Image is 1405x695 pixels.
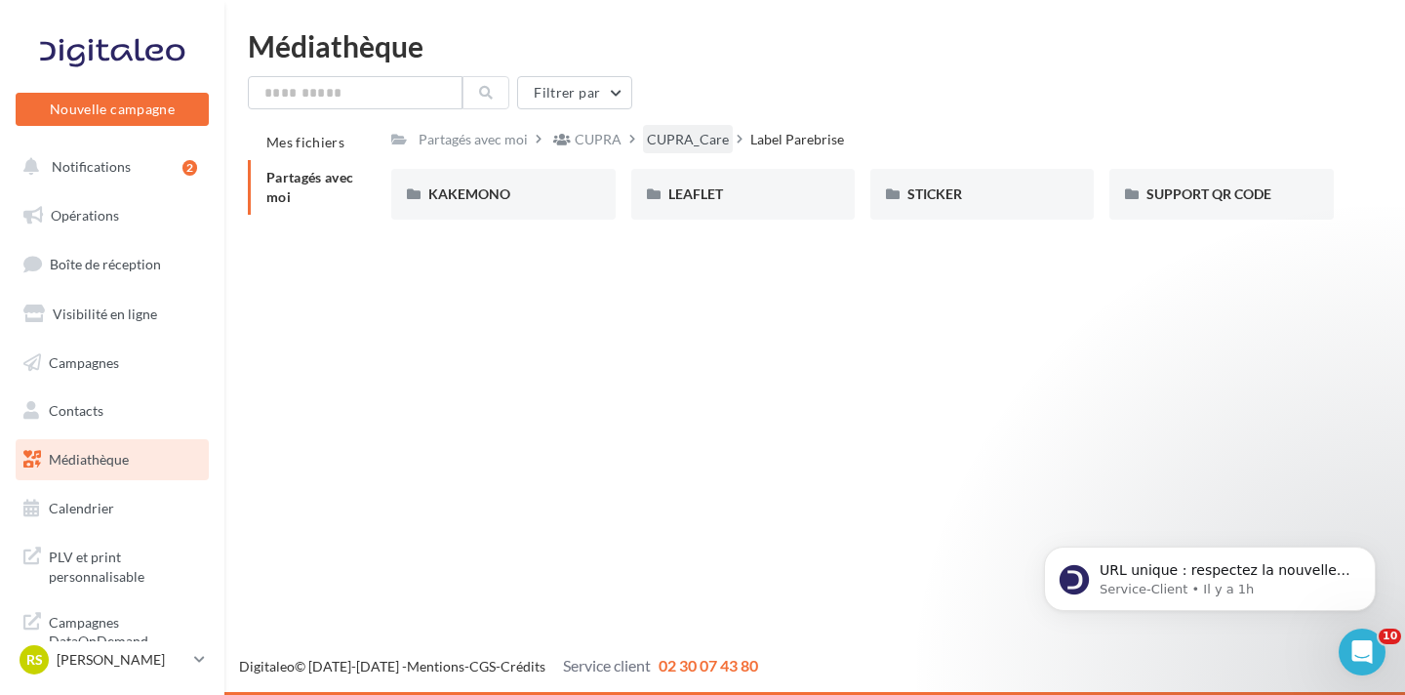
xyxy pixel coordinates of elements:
span: Boîte de réception [50,256,161,272]
a: Calendrier [12,488,213,529]
span: URL unique : respectez la nouvelle exigence de Google Google exige désormais que chaque fiche Goo... [85,57,336,286]
iframe: Intercom live chat [1339,629,1385,675]
p: [PERSON_NAME] [57,650,186,670]
span: Contacts [49,402,103,419]
a: PLV et print personnalisable [12,536,213,593]
span: Campagnes [49,353,119,370]
a: Crédits [501,658,545,675]
button: Filtrer par [517,76,632,109]
button: Notifications 2 [12,146,205,187]
span: Campagnes DataOnDemand [49,609,201,651]
span: Service client [563,656,651,675]
span: Médiathèque [49,451,129,468]
button: Nouvelle campagne [16,93,209,126]
span: 02 30 07 43 80 [659,656,758,675]
span: STICKER [907,185,962,202]
span: © [DATE]-[DATE] - - - [239,658,758,675]
span: Opérations [51,207,119,224]
span: RS [26,650,43,670]
a: RS [PERSON_NAME] [16,641,209,678]
a: Campagnes DataOnDemand [12,601,213,659]
span: Mes fichiers [266,134,344,150]
a: Campagnes [12,343,213,384]
div: Médiathèque [248,31,1382,61]
span: SUPPORT QR CODE [1146,185,1271,202]
a: Opérations [12,195,213,236]
iframe: Intercom notifications message [1015,506,1405,642]
span: LEAFLET [668,185,723,202]
a: Digitaleo [239,658,295,675]
a: Mentions [407,658,464,675]
div: CUPRA [575,130,622,149]
span: Notifications [52,158,131,175]
a: Visibilité en ligne [12,294,213,335]
span: Calendrier [49,500,114,516]
a: CGS [469,658,496,675]
p: Message from Service-Client, sent Il y a 1h [85,75,337,93]
span: 10 [1379,629,1401,644]
span: Partagés avec moi [266,169,354,205]
div: 2 [182,160,197,176]
a: Contacts [12,390,213,431]
div: Label Parebrise [750,130,844,149]
span: PLV et print personnalisable [49,544,201,586]
div: Partagés avec moi [419,130,528,149]
span: KAKEMONO [428,185,510,202]
div: CUPRA_Care [647,130,729,149]
a: Boîte de réception [12,243,213,285]
span: Visibilité en ligne [53,306,157,322]
a: Médiathèque [12,439,213,480]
